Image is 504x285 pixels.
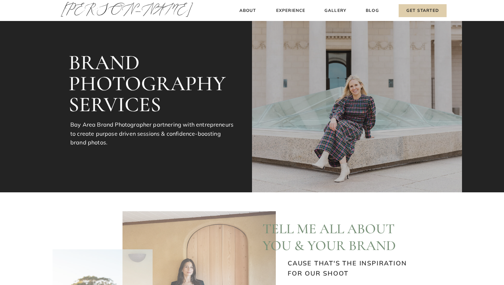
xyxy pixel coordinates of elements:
[70,120,236,150] p: Bay Area Brand Photographer partnering with entrepreneurs to create purpose driven sessions & con...
[69,52,236,115] h3: BRAND PHOTOGRAPHY SERVICES
[324,7,347,14] a: Gallery
[399,4,447,17] a: Get Started
[262,220,403,252] h2: Tell me ALL about you & your brand
[364,7,380,14] a: Blog
[288,258,408,278] h3: CAUSE THAT'S THE INSPIRATION FOR OUR SHOOT
[275,7,306,14] a: Experience
[237,7,258,14] a: About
